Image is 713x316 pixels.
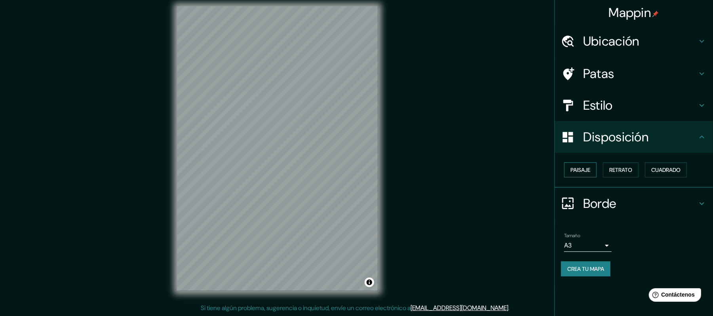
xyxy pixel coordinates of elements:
div: A3 [564,239,612,252]
font: A3 [564,241,572,249]
button: Cuadrado [645,162,687,177]
div: Disposición [555,121,713,153]
font: Paisaje [570,166,590,173]
font: . [508,304,510,312]
div: Ubicación [555,25,713,57]
font: . [511,303,512,312]
font: Retrato [609,166,632,173]
div: Estilo [555,89,713,121]
button: Crea tu mapa [561,261,610,276]
font: Tamaño [564,232,580,239]
font: Cuadrado [651,166,681,173]
button: Activar o desactivar atribución [365,278,374,287]
font: Disposición [583,129,648,145]
canvas: Mapa [177,6,378,291]
font: Ubicación [583,33,639,49]
img: pin-icon.png [652,11,659,17]
font: Borde [583,195,616,212]
font: Estilo [583,97,613,114]
button: Retrato [603,162,639,177]
font: . [510,303,511,312]
font: Patas [583,65,614,82]
font: Crea tu mapa [567,265,604,272]
a: [EMAIL_ADDRESS][DOMAIN_NAME] [411,304,508,312]
div: Borde [555,188,713,219]
font: Si tiene algún problema, sugerencia o inquietud, envíe un correo electrónico a [201,304,411,312]
iframe: Lanzador de widgets de ayuda [643,285,704,307]
button: Paisaje [564,162,597,177]
font: Mappin [609,4,651,21]
div: Patas [555,58,713,89]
